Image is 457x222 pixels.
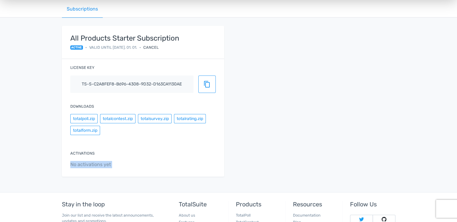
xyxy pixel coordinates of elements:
span: content_copy [203,81,211,88]
button: totalform.zip [70,126,100,135]
a: About us [179,213,195,217]
button: content_copy [198,76,216,93]
button: totalpoll.zip [70,114,98,123]
button: totalsurvey.zip [138,114,172,123]
span: active [70,45,83,50]
label: Downloads [70,103,94,109]
h5: Resources [293,201,338,208]
span: • [85,45,87,50]
button: totalcontest.zip [100,114,136,123]
h5: Stay in the loop [62,201,164,208]
strong: All Products Starter Subscription [70,34,179,42]
img: Follow TotalSuite on Twitter [359,217,364,222]
button: totalrating.zip [174,114,206,123]
span: No activations yet [70,161,216,168]
h5: TotalSuite [179,201,224,208]
h5: Follow Us [350,201,395,208]
span: • [139,45,141,50]
label: Activations [70,150,95,156]
a: Subscriptions [62,1,103,18]
h5: Products [236,201,281,208]
a: Documentation [293,213,321,217]
label: License key [70,65,94,70]
div: Cancel [143,45,159,50]
span: Valid until [DATE]. 01. 01. [89,45,137,50]
img: Follow TotalSuite on Github [382,217,386,222]
a: TotalPoll [236,213,251,217]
